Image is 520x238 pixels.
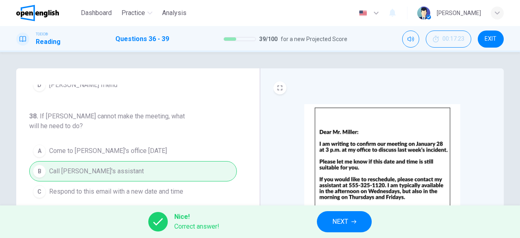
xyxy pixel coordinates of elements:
[174,222,219,231] span: Correct answer!
[118,6,156,20] button: Practice
[36,37,61,47] h1: Reading
[426,31,471,48] button: 00:17:23
[29,112,38,120] span: 38 .
[478,31,504,48] button: EXIT
[317,211,372,232] button: NEXT
[437,8,481,18] div: [PERSON_NAME]
[426,31,471,48] div: Hide
[162,8,186,18] span: Analysis
[115,34,169,44] h1: Questions 36 - 39
[259,34,277,44] span: 39 / 100
[16,5,78,21] a: OpenEnglish logo
[358,10,368,16] img: en
[485,36,496,42] span: EXIT
[442,36,464,42] span: 00:17:23
[174,212,219,222] span: Nice!
[29,112,185,130] span: If [PERSON_NAME] cannot make the meeting, what will he need to do?
[281,34,347,44] span: for a new Projected Score
[273,81,286,94] button: EXPAND
[78,6,115,20] button: Dashboard
[402,31,419,48] div: Mute
[81,8,112,18] span: Dashboard
[36,31,48,37] span: TOEIC®
[16,5,59,21] img: OpenEnglish logo
[159,6,190,20] button: Analysis
[332,216,348,227] span: NEXT
[121,8,145,18] span: Practice
[417,7,430,20] img: Profile picture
